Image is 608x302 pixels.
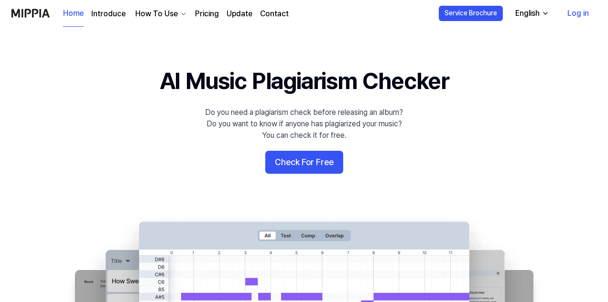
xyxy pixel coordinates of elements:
a: Contact [260,8,289,20]
button: Check For Free [265,151,343,174]
div: How To Use [133,8,180,20]
a: Introduce [91,8,126,20]
a: Update [227,8,252,20]
h1: AI Music Plagiarism Checker [160,65,449,97]
button: How To Use [133,8,187,20]
button: English [508,4,555,23]
div: Do you need a plagiarism check before releasing an album? Do you want to know if anyone has plagi... [205,107,403,141]
button: Service Brochure [439,6,503,21]
a: Home [63,0,84,27]
a: Pricing [195,8,219,20]
div: English [513,8,542,19]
